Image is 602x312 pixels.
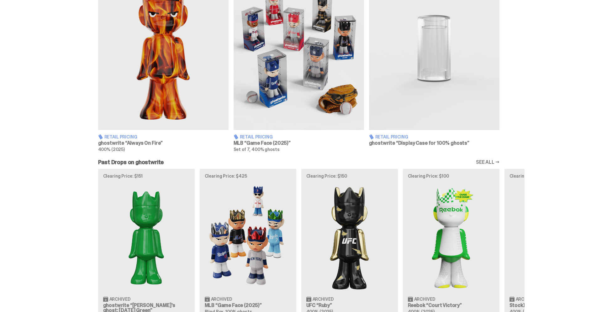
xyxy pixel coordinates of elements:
span: Archived [109,297,130,301]
h3: ghostwrite “Always On Fire” [98,141,229,146]
h3: MLB “Game Face (2025)” [205,303,291,308]
p: Clearing Price: $100 [408,174,494,178]
p: Clearing Price: $151 [103,174,190,178]
h3: Reebok “Court Victory” [408,303,494,308]
span: Retail Pricing [240,135,273,139]
p: Clearing Price: $150 [306,174,393,178]
span: Retail Pricing [375,135,408,139]
span: Archived [313,297,334,301]
img: Court Victory [408,183,494,291]
span: Archived [414,297,435,301]
h3: UFC “Ruby” [306,303,393,308]
h2: Past Drops on ghostwrite [98,159,164,165]
img: Game Face (2025) [205,183,291,291]
span: Set of 7, 400% ghosts [234,147,280,152]
img: Campless [510,183,596,291]
img: Ruby [306,183,393,291]
p: Clearing Price: $425 [205,174,291,178]
span: 400% (2025) [98,147,125,152]
h3: StockX “Campless” [510,303,596,308]
span: Archived [211,297,232,301]
span: Retail Pricing [104,135,137,139]
p: Clearing Price: $250 [510,174,596,178]
a: SEE ALL → [476,160,499,165]
img: Schrödinger's ghost: Sunday Green [103,183,190,291]
h3: MLB “Game Face (2025)” [234,141,364,146]
h3: ghostwrite “Display Case for 100% ghosts” [369,141,499,146]
span: Archived [516,297,537,301]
